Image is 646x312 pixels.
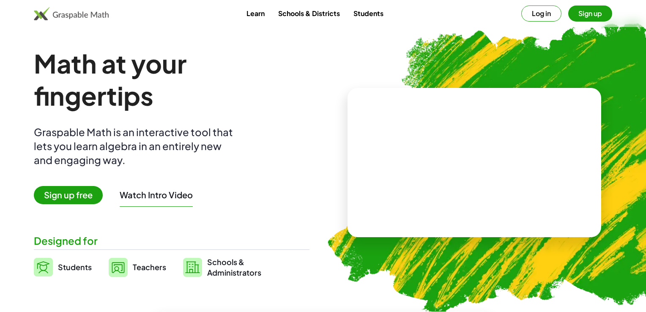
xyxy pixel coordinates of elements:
[34,47,303,112] h1: Math at your fingertips
[34,257,92,278] a: Students
[207,257,261,278] span: Schools & Administrators
[240,5,271,21] a: Learn
[568,5,612,22] button: Sign up
[34,234,309,248] div: Designed for
[411,131,538,194] video: What is this? This is dynamic math notation. Dynamic math notation plays a central role in how Gr...
[347,5,390,21] a: Students
[109,258,128,277] img: svg%3e
[183,257,261,278] a: Schools &Administrators
[183,258,202,277] img: svg%3e
[109,257,166,278] a: Teachers
[34,258,53,276] img: svg%3e
[271,5,347,21] a: Schools & Districts
[133,262,166,272] span: Teachers
[34,186,103,204] span: Sign up free
[58,262,92,272] span: Students
[120,189,193,200] button: Watch Intro Video
[521,5,561,22] button: Log in
[34,125,237,167] div: Graspable Math is an interactive tool that lets you learn algebra in an entirely new and engaging...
